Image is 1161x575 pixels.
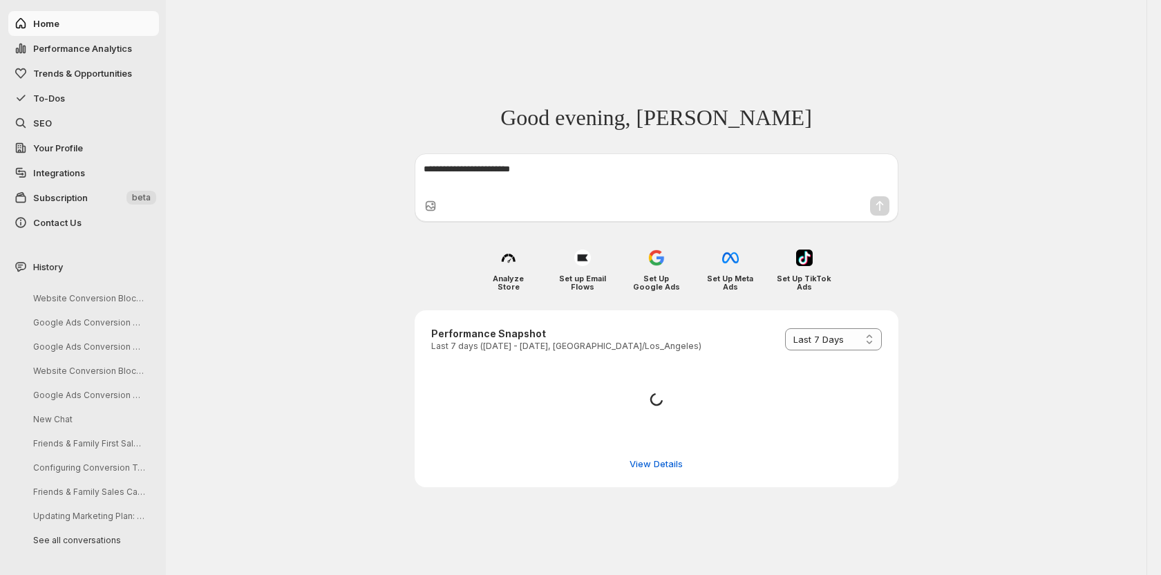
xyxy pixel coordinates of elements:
[777,274,831,291] h4: Set Up TikTok Ads
[8,61,159,86] button: Trends & Opportunities
[132,192,151,203] span: beta
[703,274,757,291] h4: Set Up Meta Ads
[33,18,59,29] span: Home
[33,260,63,274] span: History
[33,142,83,153] span: Your Profile
[648,249,665,266] img: Set Up Google Ads icon
[22,360,153,381] button: Website Conversion Blockers Review Request
[481,274,536,291] h4: Analyze Store
[629,274,683,291] h4: Set Up Google Ads
[22,505,153,527] button: Updating Marketing Plan: Klaviyo to Shopify Email
[555,274,610,291] h4: Set up Email Flows
[33,192,88,203] span: Subscription
[22,408,153,430] button: New Chat
[431,341,701,352] p: Last 7 days ([DATE] - [DATE], [GEOGRAPHIC_DATA]/Los_Angeles)
[22,481,153,502] button: Friends & Family Sales Campaign Strategy
[722,249,739,266] img: Set Up Meta Ads icon
[33,43,132,54] span: Performance Analytics
[33,217,82,228] span: Contact Us
[8,160,159,185] a: Integrations
[22,529,153,551] button: See all conversations
[8,210,159,235] button: Contact Us
[8,185,159,210] button: Subscription
[8,111,159,135] a: SEO
[8,36,159,61] button: Performance Analytics
[500,104,812,131] span: Good evening, [PERSON_NAME]
[574,249,591,266] img: Set up Email Flows icon
[424,199,437,213] button: Upload image
[33,93,65,104] span: To-Dos
[8,135,159,160] a: Your Profile
[22,312,153,333] button: Google Ads Conversion Tracking Analysis
[22,336,153,357] button: Google Ads Conversion Tracking Analysis
[8,86,159,111] button: To-Dos
[8,11,159,36] button: Home
[500,249,517,266] img: Analyze Store icon
[22,384,153,406] button: Google Ads Conversion Tracking Analysis
[621,453,691,475] button: View detailed performance
[796,249,813,266] img: Set Up TikTok Ads icon
[630,457,683,471] span: View Details
[33,117,52,129] span: SEO
[22,433,153,454] button: Friends & Family First Sales Campaign
[33,68,132,79] span: Trends & Opportunities
[33,167,85,178] span: Integrations
[431,327,701,341] h3: Performance Snapshot
[22,287,153,309] button: Website Conversion Blockers Review Session
[22,457,153,478] button: Configuring Conversion Tracking in Google Analytics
